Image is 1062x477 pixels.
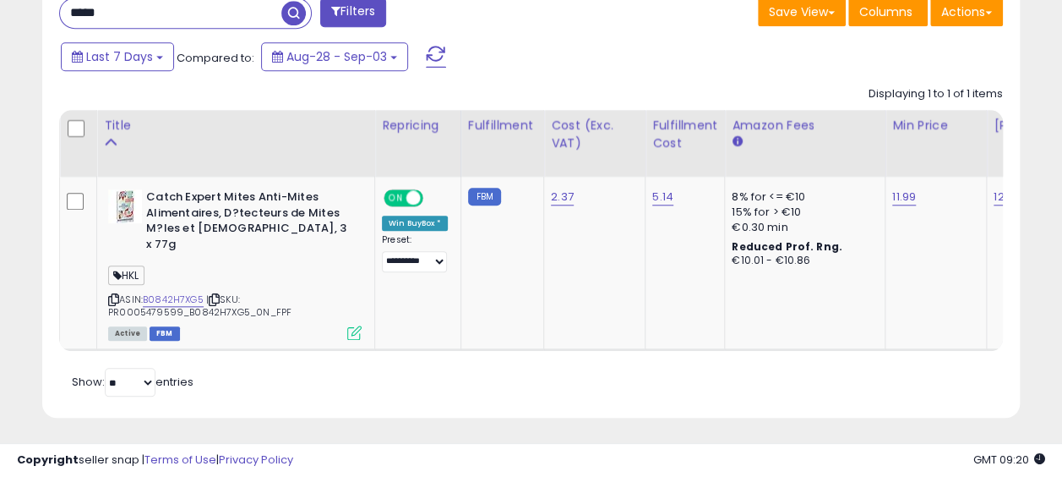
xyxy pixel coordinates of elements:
a: 12.99 [994,189,1021,206]
a: 2.37 [551,189,574,206]
div: Cost (Exc. VAT) [551,117,638,152]
span: OFF [421,191,448,206]
div: Title [104,117,368,134]
span: HKL [108,266,144,285]
div: Amazon Fees [732,117,878,134]
span: Show: entries [72,374,193,390]
strong: Copyright [17,452,79,468]
span: Last 7 Days [86,48,153,65]
a: 11.99 [892,189,916,206]
button: Last 7 Days [61,42,174,71]
div: Fulfillment Cost [652,117,717,152]
b: Catch Expert Mites Anti-Mites Alimentaires, D?tecteurs de Mites M?les et [DEMOGRAPHIC_DATA], 3 x 77g [146,189,351,256]
span: All listings currently available for purchase on Amazon [108,326,147,341]
span: ON [385,191,406,206]
a: Privacy Policy [219,452,293,468]
div: Fulfillment [468,117,536,134]
div: Displaying 1 to 1 of 1 items [869,86,1003,102]
a: B0842H7XG5 [143,293,204,307]
div: 8% for <= €10 [732,189,872,205]
div: Preset: [382,234,448,272]
div: €10.01 - €10.86 [732,254,872,268]
div: Min Price [892,117,979,134]
small: Amazon Fees. [732,134,742,150]
span: 2025-09-11 09:20 GMT [973,452,1045,468]
b: Reduced Prof. Rng. [732,239,842,254]
img: 417UfAmJEFL._SL40_.jpg [108,189,142,223]
button: Aug-28 - Sep-03 [261,42,408,71]
div: ASIN: [108,189,362,338]
div: Repricing [382,117,454,134]
div: €0.30 min [732,220,872,235]
span: Compared to: [177,50,254,66]
span: FBM [150,326,180,341]
div: seller snap | | [17,452,293,469]
span: | SKU: PR0005479599_B0842H7XG5_0N_FPF [108,293,291,318]
div: Win BuyBox * [382,216,448,231]
span: Aug-28 - Sep-03 [286,48,387,65]
a: Terms of Use [144,452,216,468]
div: 15% for > €10 [732,205,872,220]
span: Columns [859,3,912,20]
small: FBM [468,188,501,206]
a: 5.14 [652,189,673,206]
